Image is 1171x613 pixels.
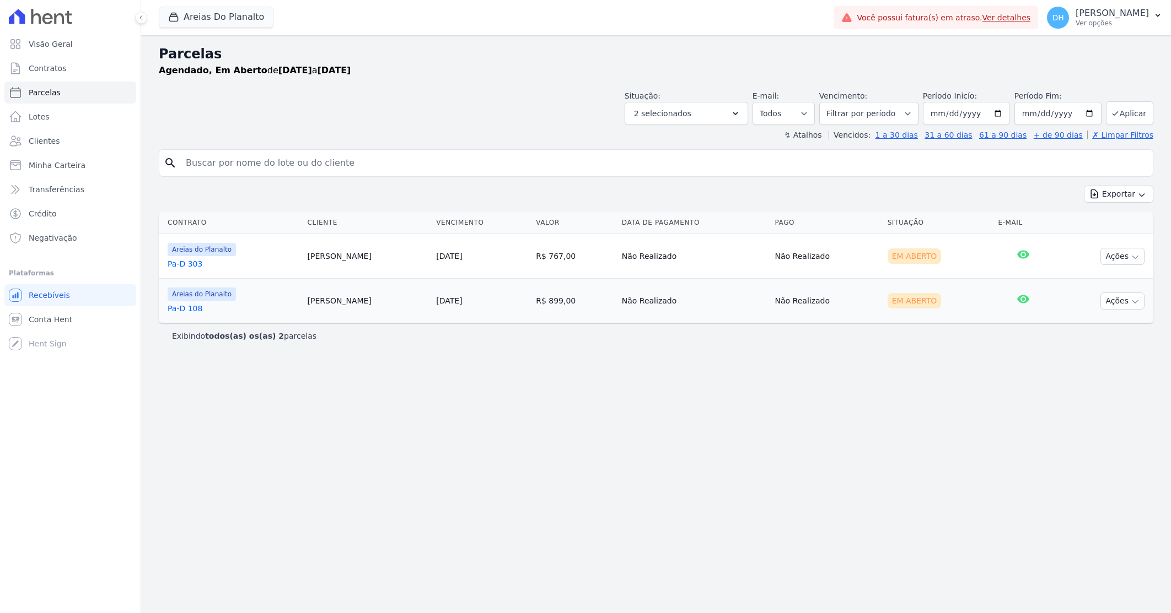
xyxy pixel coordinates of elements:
button: 2 selecionados [625,102,748,125]
button: DH [PERSON_NAME] Ver opções [1038,2,1171,33]
td: R$ 899,00 [531,279,617,323]
th: Contrato [159,211,303,234]
a: Pa-D 303 [168,258,299,269]
td: Não Realizado [771,234,883,279]
span: Areias do Planalto [168,243,236,256]
th: Data de Pagamento [617,211,771,234]
div: Plataformas [9,267,132,280]
label: Vencidos: [829,131,871,139]
a: Visão Geral [4,33,136,55]
a: Lotes [4,106,136,128]
button: Exportar [1084,186,1153,203]
button: Aplicar [1106,101,1153,125]
label: E-mail: [753,91,780,100]
label: Período Inicío: [923,91,977,100]
span: Conta Hent [29,314,72,325]
span: Contratos [29,63,66,74]
a: [DATE] [436,252,462,261]
span: DH [1052,14,1063,21]
span: 2 selecionados [634,107,691,120]
i: search [164,156,177,170]
div: Em Aberto [888,293,942,308]
a: Negativação [4,227,136,249]
strong: Agendado, Em Aberto [159,65,267,75]
p: Exibindo parcelas [172,330,316,341]
a: Pa-D 108 [168,303,299,314]
a: Crédito [4,203,136,225]
a: Contratos [4,57,136,79]
span: Areias do Planalto [168,287,236,301]
a: 1 a 30 dias [875,131,918,139]
td: Não Realizado [617,279,771,323]
a: ✗ Limpar Filtros [1087,131,1153,139]
span: Parcelas [29,87,61,98]
a: 61 a 90 dias [979,131,1027,139]
th: Situação [883,211,994,234]
a: Recebíveis [4,284,136,306]
span: Recebíveis [29,290,70,301]
th: Vencimento [432,211,531,234]
button: Ações [1100,248,1145,265]
th: E-mail [994,211,1053,234]
span: Visão Geral [29,39,73,50]
label: Situação: [625,91,660,100]
input: Buscar por nome do lote ou do cliente [179,152,1148,174]
td: Não Realizado [617,234,771,279]
span: Clientes [29,135,60,147]
a: Minha Carteira [4,154,136,176]
span: Crédito [29,208,57,219]
a: Transferências [4,178,136,200]
td: Não Realizado [771,279,883,323]
th: Valor [531,211,617,234]
label: ↯ Atalhos [784,131,821,139]
h2: Parcelas [159,44,1153,64]
a: Ver detalhes [982,13,1031,22]
button: Ações [1100,292,1145,310]
a: Conta Hent [4,308,136,330]
div: Em Aberto [888,248,942,264]
span: Lotes [29,111,50,122]
td: R$ 767,00 [531,234,617,279]
th: Pago [771,211,883,234]
span: Transferências [29,184,84,195]
a: 31 a 60 dias [925,131,972,139]
button: Areias Do Planalto [159,7,273,28]
label: Período Fim: [1014,90,1102,102]
strong: [DATE] [318,65,351,75]
strong: [DATE] [278,65,312,75]
a: [DATE] [436,296,462,305]
b: todos(as) os(as) 2 [205,332,284,340]
span: Negativação [29,232,77,243]
a: + de 90 dias [1034,131,1083,139]
span: Você possui fatura(s) em atraso. [857,12,1030,24]
p: de a [159,64,351,77]
a: Parcelas [4,82,136,104]
td: [PERSON_NAME] [303,234,432,279]
a: Clientes [4,130,136,152]
p: Ver opções [1076,19,1149,28]
p: [PERSON_NAME] [1076,8,1149,19]
th: Cliente [303,211,432,234]
label: Vencimento: [819,91,867,100]
span: Minha Carteira [29,160,85,171]
td: [PERSON_NAME] [303,279,432,323]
